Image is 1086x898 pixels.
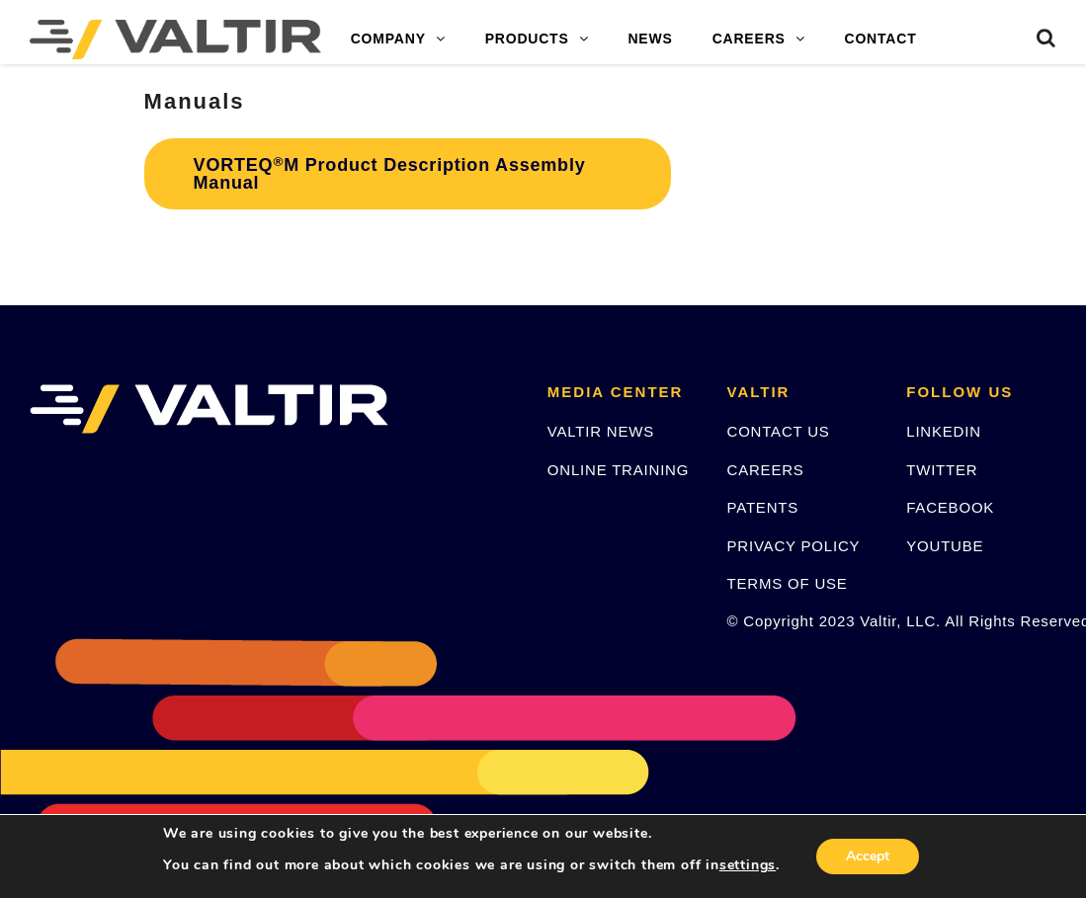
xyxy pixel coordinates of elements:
[30,20,321,59] img: Valtir
[163,857,780,874] p: You can find out more about which cookies we are using or switch them off in .
[273,154,284,169] sup: ®
[727,610,877,632] p: © Copyright 2023 Valtir, LLC. All Rights Reserved.
[144,138,671,209] a: VORTEQ®M Product Description Assembly Manual
[30,384,388,434] img: VALTIR
[727,537,861,554] a: PRIVACY POLICY
[331,20,465,59] a: COMPANY
[906,537,983,554] a: YOUTUBE
[547,384,698,401] h2: MEDIA CENTER
[906,384,1056,401] h2: FOLLOW US
[547,461,689,478] a: ONLINE TRAINING
[727,423,830,440] a: CONTACT US
[547,423,654,440] a: VALTIR NEWS
[465,20,609,59] a: PRODUCTS
[144,89,245,114] strong: Manuals
[727,384,877,401] h2: VALTIR
[608,20,692,59] a: NEWS
[816,839,919,874] button: Accept
[719,857,776,874] button: settings
[906,461,977,478] a: TWITTER
[727,499,799,516] a: PATENTS
[163,825,780,843] p: We are using cookies to give you the best experience on our website.
[727,575,848,592] a: TERMS OF USE
[906,499,994,516] a: FACEBOOK
[727,461,804,478] a: CAREERS
[693,20,825,59] a: CAREERS
[825,20,937,59] a: CONTACT
[906,423,981,440] a: LINKEDIN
